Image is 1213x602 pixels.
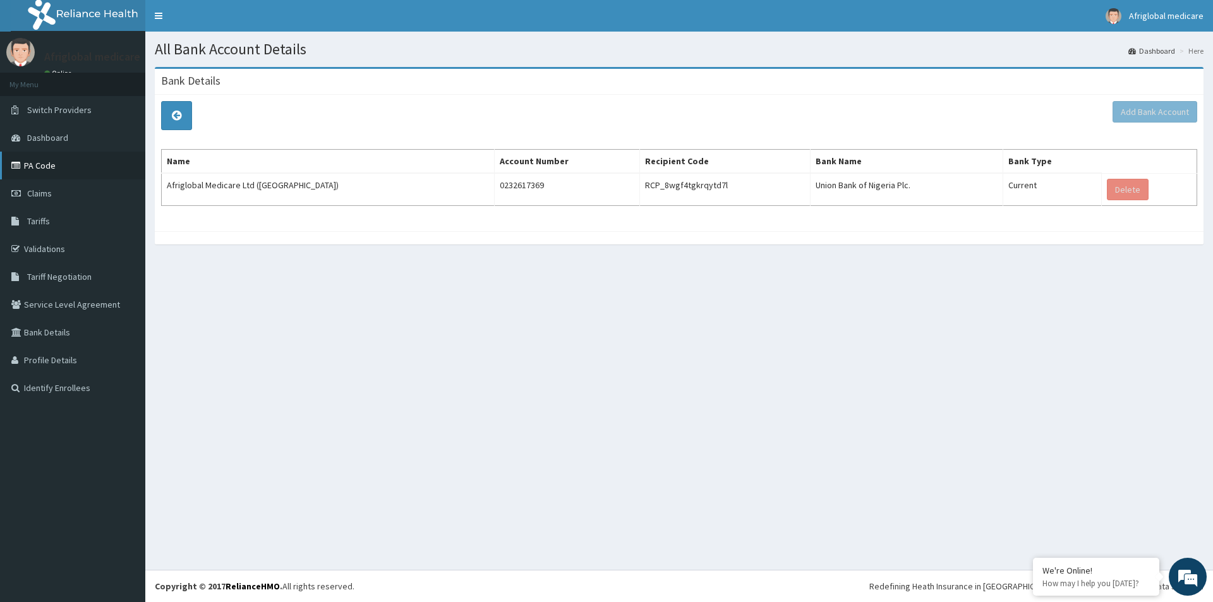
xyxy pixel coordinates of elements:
[162,150,495,174] th: Name
[869,580,1204,593] div: Redefining Heath Insurance in [GEOGRAPHIC_DATA] using Telemedicine and Data Science!
[1113,101,1197,123] button: Add Bank Account
[1107,179,1149,200] button: Delete
[145,570,1213,602] footer: All rights reserved.
[162,173,495,205] td: Afriglobal Medicare Ltd ([GEOGRAPHIC_DATA])
[155,581,282,592] strong: Copyright © 2017 .
[27,188,52,199] span: Claims
[1129,10,1204,21] span: Afriglobal medicare
[155,41,1204,57] h1: All Bank Account Details
[1042,565,1150,576] div: We're Online!
[27,104,92,116] span: Switch Providers
[44,51,140,63] p: Afriglobal medicare
[161,75,220,87] h3: Bank Details
[1042,578,1150,589] p: How may I help you today?
[44,69,75,78] a: Online
[226,581,280,592] a: RelianceHMO
[810,173,1003,205] td: Union Bank of Nigeria Plc.
[1003,173,1101,205] td: Current
[6,38,35,66] img: User Image
[1128,45,1175,56] a: Dashboard
[27,215,50,227] span: Tariffs
[810,150,1003,174] th: Bank Name
[1176,45,1204,56] li: Here
[1003,150,1101,174] th: Bank Type
[495,173,640,205] td: 0232617369
[27,132,68,143] span: Dashboard
[27,271,92,282] span: Tariff Negotiation
[640,150,811,174] th: Recipient Code
[640,173,811,205] td: RCP_8wgf4tgkrqytd7l
[495,150,640,174] th: Account Number
[1106,8,1121,24] img: User Image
